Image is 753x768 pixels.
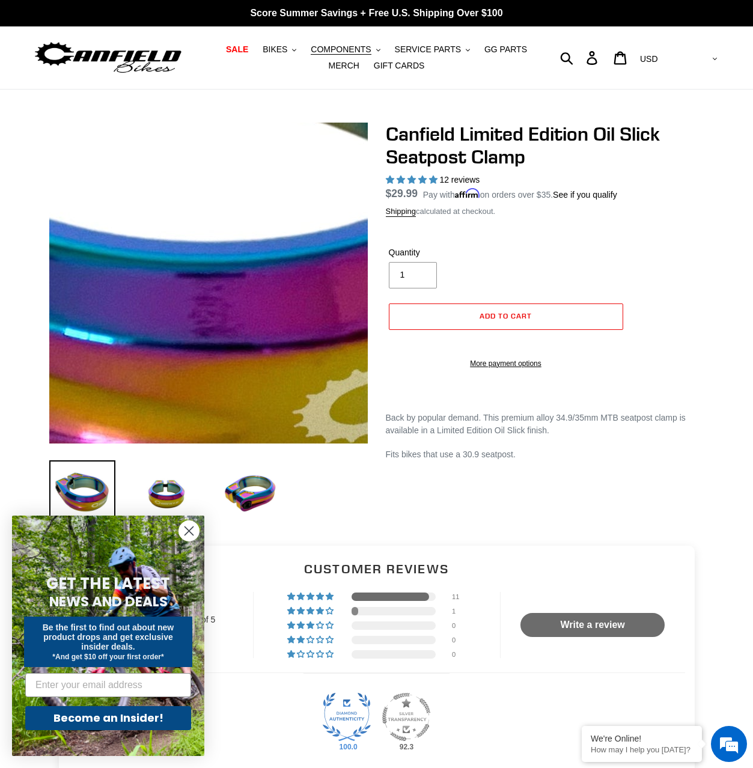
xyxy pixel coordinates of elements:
[382,693,430,745] div: Silver Transparent Shop. Published at least 90% of verified reviews received in total
[423,186,617,201] p: Pay with on orders over $35.
[337,742,356,752] div: 100.0
[49,592,168,611] span: NEWS AND DEALS
[329,61,359,71] span: MERCH
[133,460,200,526] img: Load image into Gallery viewer, Canfield Limited Edition Oil Slick Seatpost Clamp
[452,593,466,601] div: 11
[389,41,476,58] button: SERVICE PARTS
[480,311,532,320] span: Add to cart
[484,44,527,55] span: GG PARTS
[311,44,371,55] span: COMPONENTS
[257,41,302,58] button: BIKES
[386,206,704,218] div: calculated at checkout.
[395,44,461,55] span: SERVICE PARTS
[287,593,335,601] div: 92% (11) reviews with 5 star rating
[478,41,533,58] a: GG PARTS
[52,653,163,661] span: *And get $10 off your first order*
[382,693,430,741] a: Judge.me Silver Transparent Shop medal 92.3
[323,693,371,745] div: Diamond Authentic Shop. 100% of published reviews are verified reviews
[25,706,191,730] button: Become an Insider!
[520,613,665,637] a: Write a review
[374,61,425,71] span: GIFT CARDS
[386,450,516,459] span: Fits bikes that use a 30.9 seatpost.
[591,745,693,754] p: How may I help you today?
[33,39,183,77] img: Canfield Bikes
[226,44,248,55] span: SALE
[389,303,623,330] button: Add to cart
[382,693,430,741] img: Judge.me Silver Transparent Shop medal
[386,123,704,169] h1: Canfield Limited Edition Oil Slick Seatpost Clamp
[263,44,287,55] span: BIKES
[46,573,170,594] span: GET THE LATEST
[305,41,386,58] button: COMPONENTS
[386,207,416,217] a: Shipping
[287,607,335,615] div: 8% (1) reviews with 4 star rating
[386,187,418,200] span: $29.99
[368,58,431,74] a: GIFT CARDS
[49,460,115,526] img: Load image into Gallery viewer, Canfield Limited Edition Oil Slick Seatpost Clamp
[386,175,440,184] span: 4.92 stars
[323,58,365,74] a: MERCH
[389,358,623,369] a: More payment options
[553,190,617,200] a: See if you qualify - Learn more about Affirm Financing (opens in modal)
[455,188,480,198] span: Affirm
[439,175,480,184] span: 12 reviews
[218,460,284,526] img: Load image into Gallery viewer, Canfield Limited Edition Oil Slick Seatpost Clamp
[178,520,200,541] button: Close dialog
[323,693,371,741] a: Judge.me Diamond Authentic Shop medal 100.0
[220,41,254,58] a: SALE
[397,742,416,752] div: 92.3
[43,623,174,651] span: Be the first to find out about new product drops and get exclusive insider deals.
[386,412,704,437] p: Back by popular demand. This premium alloy 34.9/35mm MTB seatpost clamp is available in a Limited...
[389,246,503,259] label: Quantity
[452,607,466,615] div: 1
[25,673,191,697] input: Enter your email address
[591,734,693,743] div: We're Online!
[69,560,685,578] h2: Customer Reviews
[323,693,371,741] img: Judge.me Diamond Authentic Shop medal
